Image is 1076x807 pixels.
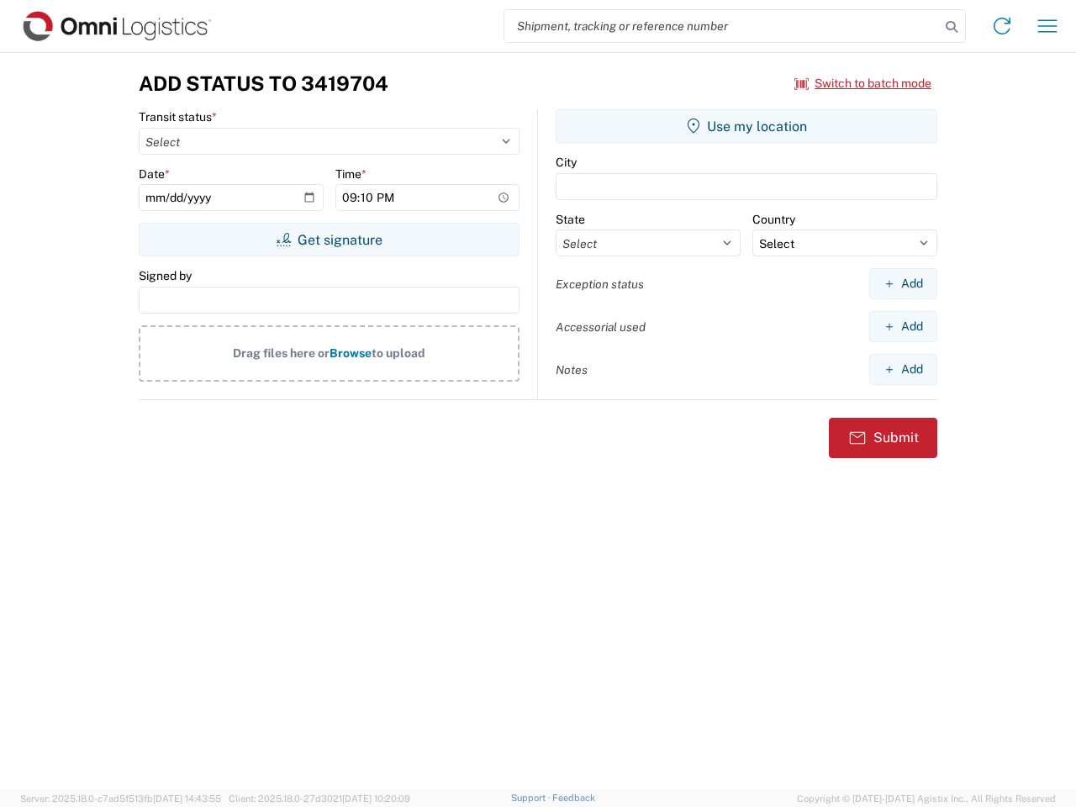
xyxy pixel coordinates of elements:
[139,166,170,182] label: Date
[829,418,937,458] button: Submit
[794,70,931,98] button: Switch to batch mode
[511,793,553,803] a: Support
[869,268,937,299] button: Add
[229,794,410,804] span: Client: 2025.18.0-27d3021
[556,212,585,227] label: State
[330,346,372,360] span: Browse
[139,109,217,124] label: Transit status
[556,277,644,292] label: Exception status
[335,166,367,182] label: Time
[139,268,192,283] label: Signed by
[556,155,577,170] label: City
[552,793,595,803] a: Feedback
[139,223,520,256] button: Get signature
[233,346,330,360] span: Drag files here or
[869,354,937,385] button: Add
[153,794,221,804] span: [DATE] 14:43:55
[556,319,646,335] label: Accessorial used
[869,311,937,342] button: Add
[372,346,425,360] span: to upload
[342,794,410,804] span: [DATE] 10:20:09
[139,71,388,96] h3: Add Status to 3419704
[556,362,588,377] label: Notes
[556,109,937,143] button: Use my location
[20,794,221,804] span: Server: 2025.18.0-c7ad5f513fb
[797,791,1056,806] span: Copyright © [DATE]-[DATE] Agistix Inc., All Rights Reserved
[752,212,795,227] label: Country
[504,10,940,42] input: Shipment, tracking or reference number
